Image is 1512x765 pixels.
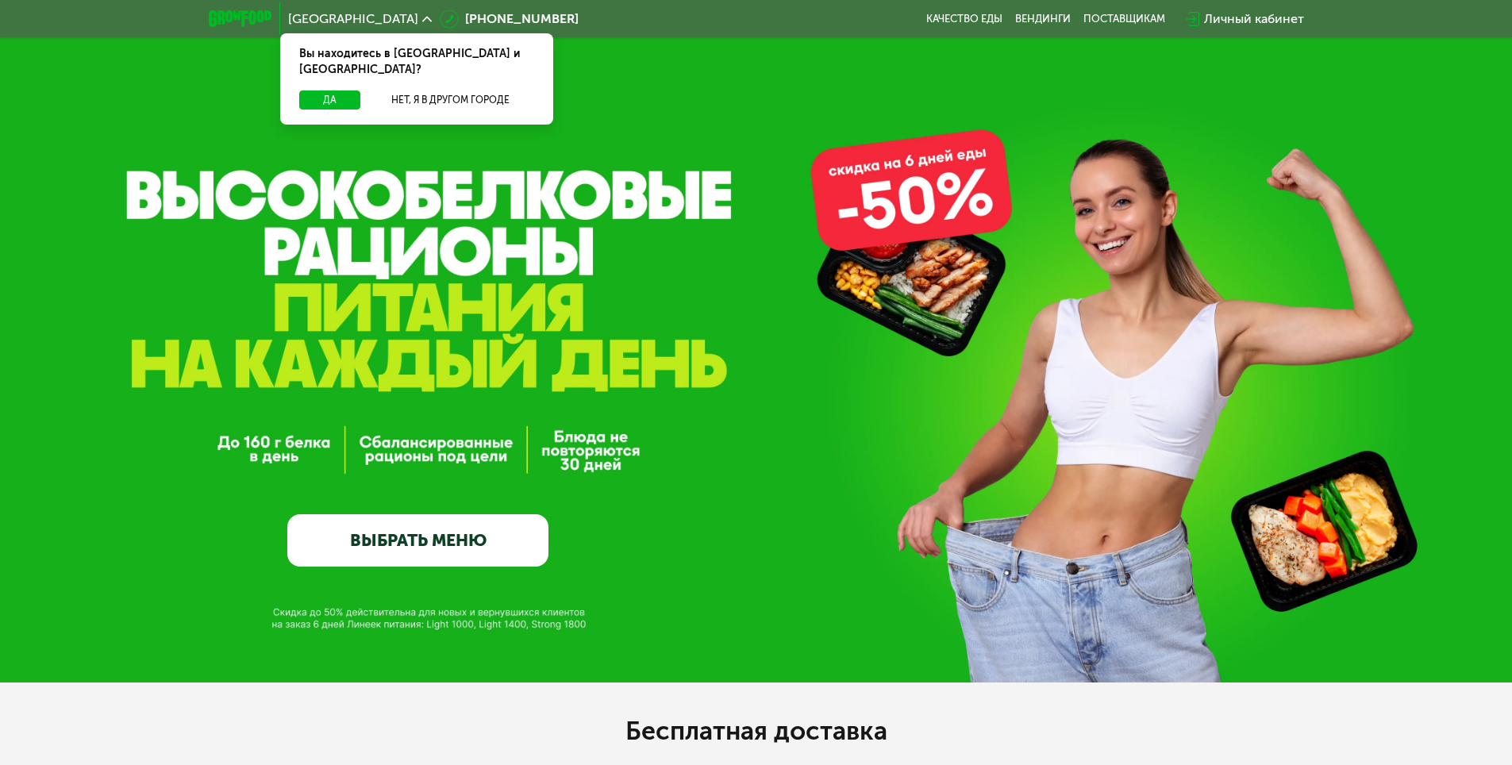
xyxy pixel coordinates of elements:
[299,90,360,110] button: Да
[1083,13,1165,25] div: поставщикам
[280,33,553,90] div: Вы находитесь в [GEOGRAPHIC_DATA] и [GEOGRAPHIC_DATA]?
[440,10,579,29] a: [PHONE_NUMBER]
[367,90,534,110] button: Нет, я в другом городе
[288,13,418,25] span: [GEOGRAPHIC_DATA]
[1204,10,1304,29] div: Личный кабинет
[926,13,1002,25] a: Качество еды
[1015,13,1071,25] a: Вендинги
[312,715,1201,747] h2: Бесплатная доставка
[287,514,548,567] a: ВЫБРАТЬ МЕНЮ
